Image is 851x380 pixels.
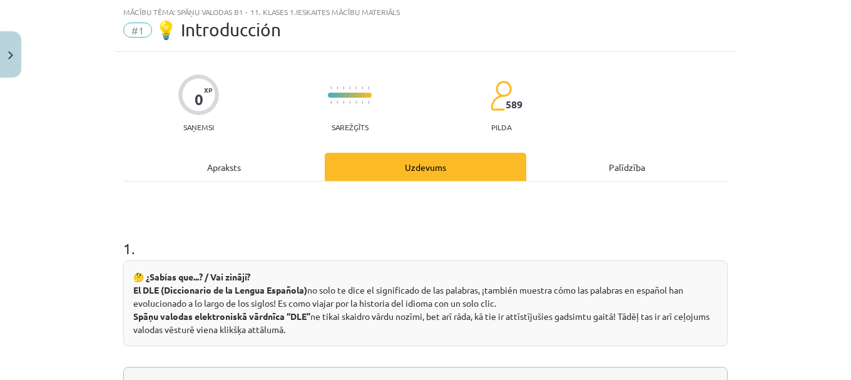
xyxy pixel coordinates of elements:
[330,101,332,104] img: icon-short-line-57e1e144782c952c97e751825c79c345078a6d821885a25fce030b3d8c18986b.svg
[330,86,332,90] img: icon-short-line-57e1e144782c952c97e751825c79c345078a6d821885a25fce030b3d8c18986b.svg
[325,153,526,181] div: Uzdevums
[155,19,281,40] span: 💡 Introducción
[355,101,357,104] img: icon-short-line-57e1e144782c952c97e751825c79c345078a6d821885a25fce030b3d8c18986b.svg
[133,271,250,282] strong: 🤔 ¿Sabías que...? / Vai zināji?
[343,101,344,104] img: icon-short-line-57e1e144782c952c97e751825c79c345078a6d821885a25fce030b3d8c18986b.svg
[491,123,511,131] p: pilda
[123,218,728,257] h1: 1 .
[123,260,728,346] div: no solo te dice el significado de las palabras, ¡también muestra cómo las palabras en español han...
[337,86,338,90] img: icon-short-line-57e1e144782c952c97e751825c79c345078a6d821885a25fce030b3d8c18986b.svg
[355,86,357,90] img: icon-short-line-57e1e144782c952c97e751825c79c345078a6d821885a25fce030b3d8c18986b.svg
[349,101,350,104] img: icon-short-line-57e1e144782c952c97e751825c79c345078a6d821885a25fce030b3d8c18986b.svg
[368,86,369,90] img: icon-short-line-57e1e144782c952c97e751825c79c345078a6d821885a25fce030b3d8c18986b.svg
[506,99,522,110] span: 589
[368,101,369,104] img: icon-short-line-57e1e144782c952c97e751825c79c345078a6d821885a25fce030b3d8c18986b.svg
[526,153,728,181] div: Palīdzība
[349,86,350,90] img: icon-short-line-57e1e144782c952c97e751825c79c345078a6d821885a25fce030b3d8c18986b.svg
[332,123,369,131] p: Sarežģīts
[123,23,152,38] span: #1
[204,86,212,93] span: XP
[133,311,310,322] strong: Spāņu valodas elektroniskā vārdnīca “DLE”
[123,153,325,181] div: Apraksts
[490,80,512,111] img: students-c634bb4e5e11cddfef0936a35e636f08e4e9abd3cc4e673bd6f9a4125e45ecb1.svg
[195,91,203,108] div: 0
[337,101,338,104] img: icon-short-line-57e1e144782c952c97e751825c79c345078a6d821885a25fce030b3d8c18986b.svg
[178,123,219,131] p: Saņemsi
[362,101,363,104] img: icon-short-line-57e1e144782c952c97e751825c79c345078a6d821885a25fce030b3d8c18986b.svg
[343,86,344,90] img: icon-short-line-57e1e144782c952c97e751825c79c345078a6d821885a25fce030b3d8c18986b.svg
[8,51,13,59] img: icon-close-lesson-0947bae3869378f0d4975bcd49f059093ad1ed9edebbc8119c70593378902aed.svg
[133,284,307,295] strong: El DLE (Diccionario de la Lengua Española)
[123,8,728,16] div: Mācību tēma: Spāņu valodas b1 - 11. klases 1.ieskaites mācību materiāls
[362,86,363,90] img: icon-short-line-57e1e144782c952c97e751825c79c345078a6d821885a25fce030b3d8c18986b.svg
